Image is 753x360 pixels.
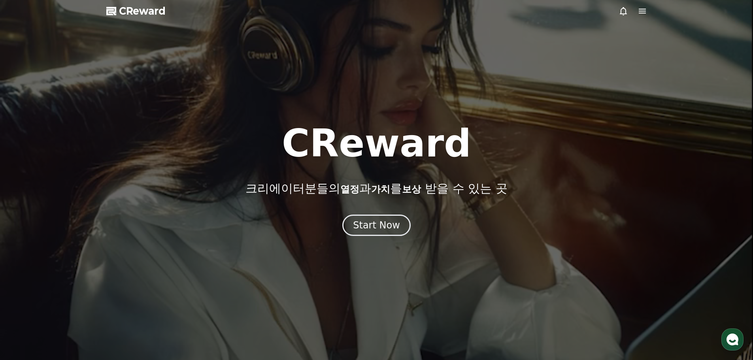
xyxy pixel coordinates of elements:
[342,215,411,236] button: Start Now
[402,184,421,195] span: 보상
[245,181,507,196] p: 크리에이터분들의 과 를 받을 수 있는 곳
[282,124,471,162] h1: CReward
[371,184,390,195] span: 가치
[119,5,166,17] span: CReward
[106,5,166,17] a: CReward
[353,219,400,232] div: Start Now
[340,184,359,195] span: 열정
[342,222,411,230] a: Start Now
